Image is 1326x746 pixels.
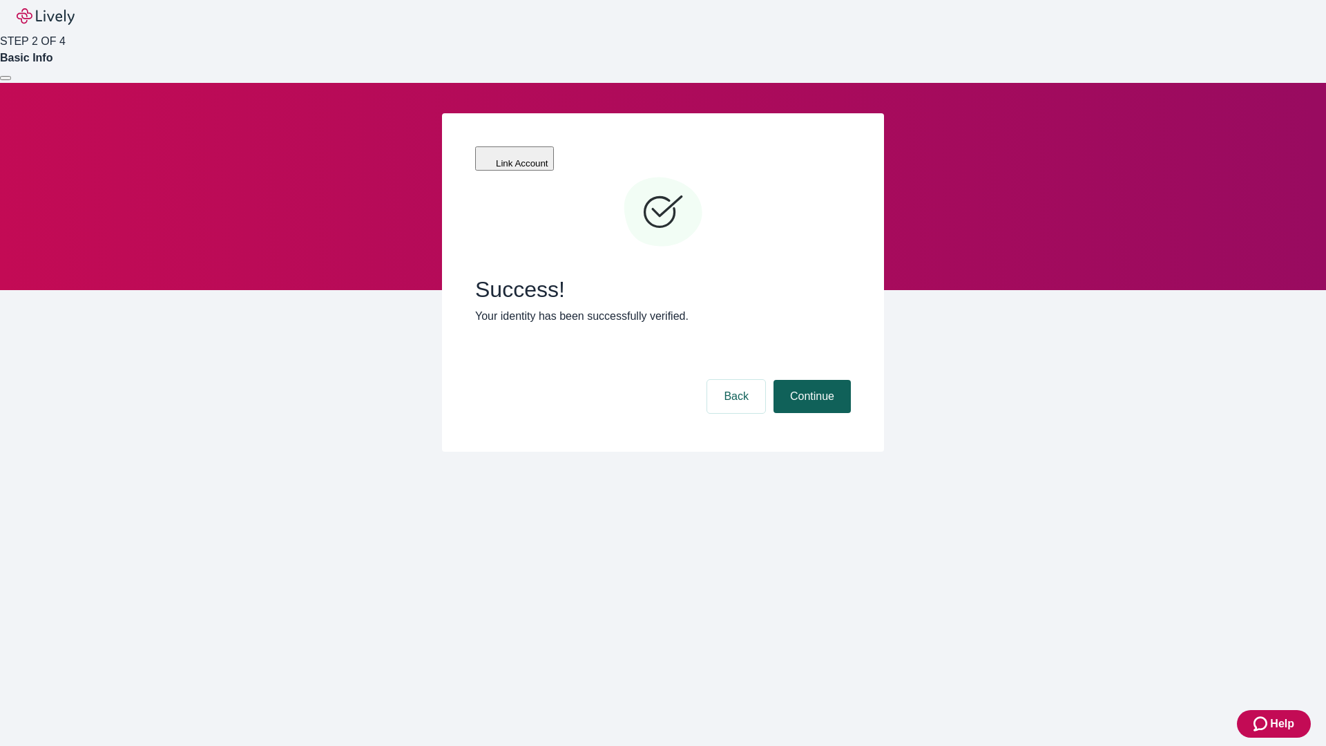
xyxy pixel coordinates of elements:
span: Success! [475,276,851,303]
button: Link Account [475,146,554,171]
p: Your identity has been successfully verified. [475,308,851,325]
svg: Checkmark icon [622,171,704,254]
span: Help [1270,716,1294,732]
svg: Zendesk support icon [1253,716,1270,732]
button: Zendesk support iconHelp [1237,710,1311,738]
button: Continue [773,380,851,413]
img: Lively [17,8,75,25]
button: Back [707,380,765,413]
